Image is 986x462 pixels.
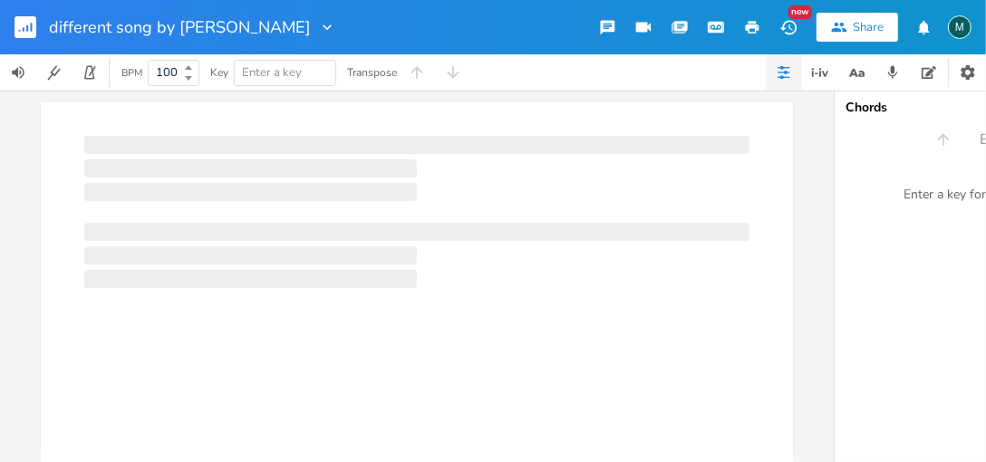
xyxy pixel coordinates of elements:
[210,67,228,78] div: Key
[788,5,812,19] div: New
[817,13,898,42] button: Share
[121,68,142,78] div: BPM
[242,64,302,81] span: Enter a key
[853,19,884,35] div: Share
[948,6,971,48] button: M
[49,19,311,35] span: different song by [PERSON_NAME]
[948,15,971,39] div: markbass2
[770,11,807,43] button: New
[347,67,397,78] div: Transpose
